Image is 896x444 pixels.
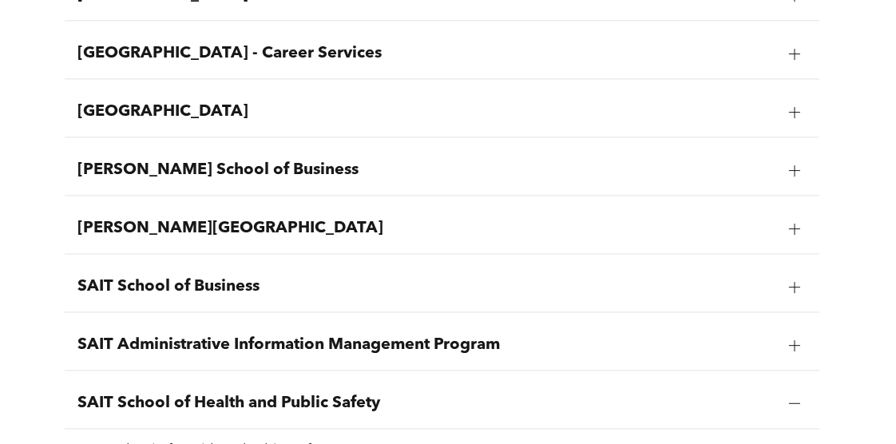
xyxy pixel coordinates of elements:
[77,335,776,355] span: SAIT Administrative Information Management Program
[77,102,776,121] span: [GEOGRAPHIC_DATA]
[77,161,776,180] span: [PERSON_NAME] School of Business
[77,44,776,63] span: [GEOGRAPHIC_DATA] - Career Services
[77,394,776,413] span: SAIT School of Health and Public Safety
[77,219,776,238] span: [PERSON_NAME][GEOGRAPHIC_DATA]
[77,277,776,296] span: SAIT School of Business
